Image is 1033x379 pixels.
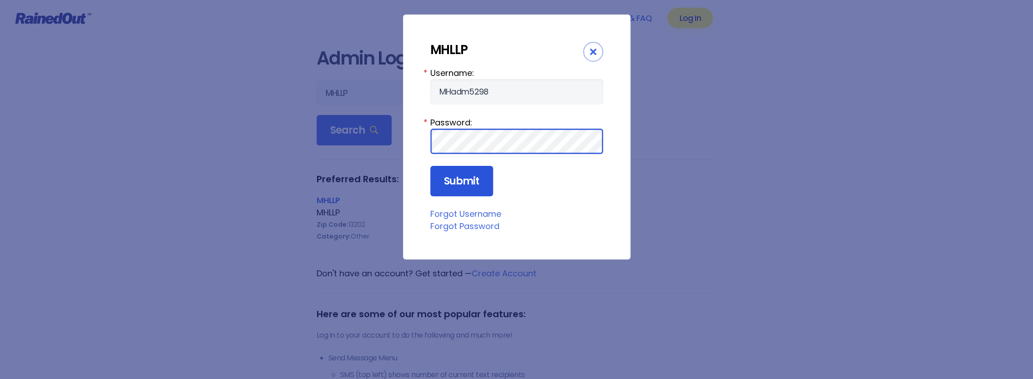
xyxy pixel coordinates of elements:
[430,166,493,197] input: Submit
[430,220,499,232] a: Forgot Password
[430,42,583,58] div: MHLLP
[430,208,501,219] a: Forgot Username
[583,42,603,62] div: Close
[430,67,603,79] label: Username:
[430,116,603,129] label: Password:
